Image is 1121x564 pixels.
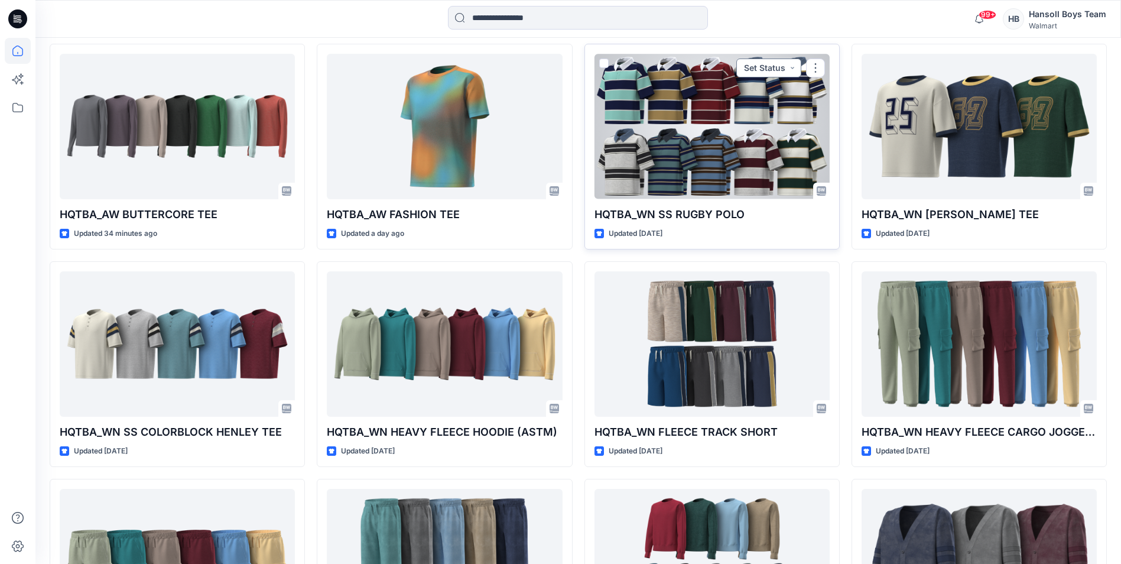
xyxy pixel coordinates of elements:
[327,424,562,440] p: HQTBA_WN HEAVY FLEECE HOODIE (ASTM)
[341,228,404,240] p: Updated a day ago
[594,54,830,199] a: HQTBA_WN SS RUGBY POLO
[594,206,830,223] p: HQTBA_WN SS RUGBY POLO
[862,54,1097,199] a: HQTBA_WN SS RINGER TEE
[341,445,395,458] p: Updated [DATE]
[327,206,562,223] p: HQTBA_AW FASHION TEE
[1003,8,1024,30] div: HB
[979,10,996,20] span: 99+
[594,271,830,416] a: HQTBA_WN FLEECE TRACK SHORT
[327,54,562,199] a: HQTBA_AW FASHION TEE
[1029,7,1106,21] div: Hansoll Boys Team
[60,54,295,199] a: HQTBA_AW BUTTERCORE TEE
[594,424,830,440] p: HQTBA_WN FLEECE TRACK SHORT
[74,228,157,240] p: Updated 34 minutes ago
[862,206,1097,223] p: HQTBA_WN [PERSON_NAME] TEE
[1029,21,1106,30] div: Walmart
[862,271,1097,416] a: HQTBA_WN HEAVY FLEECE CARGO JOGGER (ASTM)
[74,445,128,458] p: Updated [DATE]
[876,445,930,458] p: Updated [DATE]
[609,228,662,240] p: Updated [DATE]
[60,206,295,223] p: HQTBA_AW BUTTERCORE TEE
[60,424,295,440] p: HQTBA_WN SS COLORBLOCK HENLEY TEE
[609,445,662,458] p: Updated [DATE]
[60,271,295,416] a: HQTBA_WN SS COLORBLOCK HENLEY TEE
[862,424,1097,440] p: HQTBA_WN HEAVY FLEECE CARGO JOGGER (ASTM)
[876,228,930,240] p: Updated [DATE]
[327,271,562,416] a: HQTBA_WN HEAVY FLEECE HOODIE (ASTM)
